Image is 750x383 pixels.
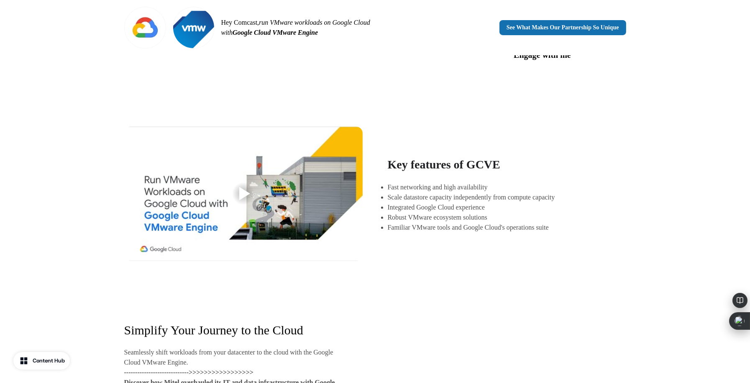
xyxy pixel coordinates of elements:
p: Scale datastore capacity independently from compute capacity [388,194,555,201]
p: Integrated Google Cloud experience [388,204,485,211]
em: run VMware workloads on Google Cloud with [221,19,370,36]
strong: ----------------------------->>>>>>>>>>>>>>>>> [124,369,254,376]
p: Robust VMware ecosystem solutions [388,214,487,221]
button: Content Hub [13,352,70,370]
a: See What Makes Our Partnership So Unique [499,20,626,35]
div: Content Hub [33,357,65,365]
span: Key features of GCVE [388,158,500,171]
p: Hey Comcast, [221,18,372,38]
em: Google Cloud VMware Engine [233,29,318,36]
h2: Simplify Your Journey to the Cloud [124,323,343,337]
span: Fast networking and high availability [388,184,488,191]
p: Familiar VMware tools and Google Cloud's operations suite [388,224,549,231]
